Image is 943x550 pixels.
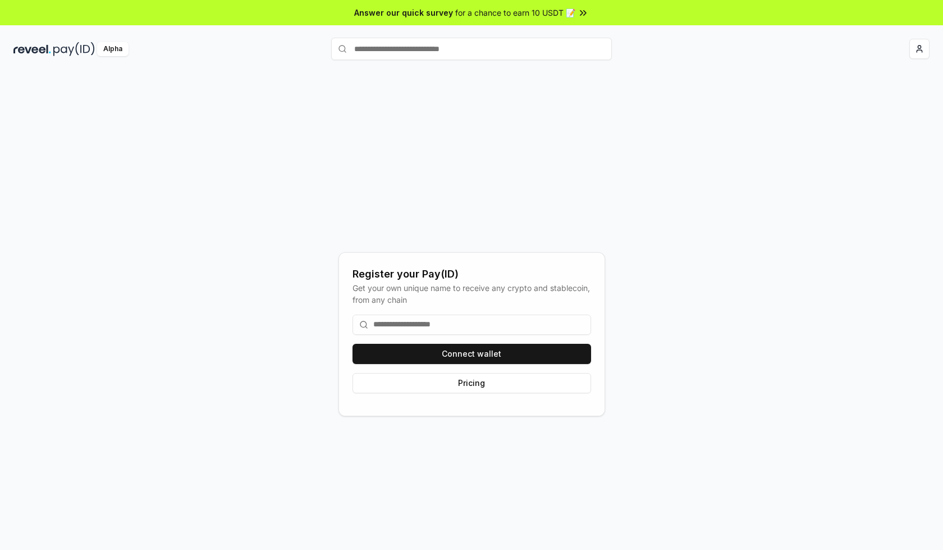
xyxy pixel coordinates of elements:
[353,282,591,306] div: Get your own unique name to receive any crypto and stablecoin, from any chain
[53,42,95,56] img: pay_id
[353,373,591,393] button: Pricing
[353,266,591,282] div: Register your Pay(ID)
[13,42,51,56] img: reveel_dark
[354,7,453,19] span: Answer our quick survey
[97,42,129,56] div: Alpha
[455,7,575,19] span: for a chance to earn 10 USDT 📝
[353,344,591,364] button: Connect wallet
